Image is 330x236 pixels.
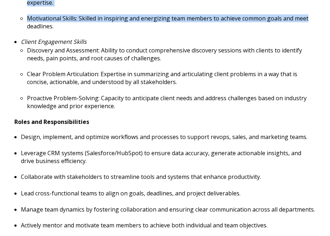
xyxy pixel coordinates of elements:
[27,70,316,86] p: Clear Problem Articulation: Expertise in summarizing and articulating client problems in a way th...
[21,149,316,165] p: Leverage CRM systems (Salesforce/HubSpot) to ensure data accuracy, generate actionable insights, ...
[21,189,316,197] p: Lead cross-functional teams to align on goals, deadlines, and project deliverables.
[27,94,316,110] p: Proactive Problem-Solving: Capacity to anticipate client needs and address challenges based on in...
[21,173,316,181] p: Collaborate with stakeholders to streamline tools and systems that enhance productivity.
[14,118,89,126] strong: Roles and Responsibilities
[21,133,316,141] p: Design, implement, and optimize workflows and processes to support revops, sales, and marketing t...
[21,221,316,229] p: Actively mentor and motivate team members to achieve both individual and team objectives.
[27,14,316,30] p: Motivational Skills: Skilled in inspiring and energizing team members to achieve common goals and...
[21,38,87,46] em: Client Engagement Skills
[21,205,316,213] p: Manage team dynamics by fostering collaboration and ensuring clear communication across all depar...
[27,46,316,62] p: Discovery and Assessment: Ability to conduct comprehensive discovery sessions with clients to ide...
